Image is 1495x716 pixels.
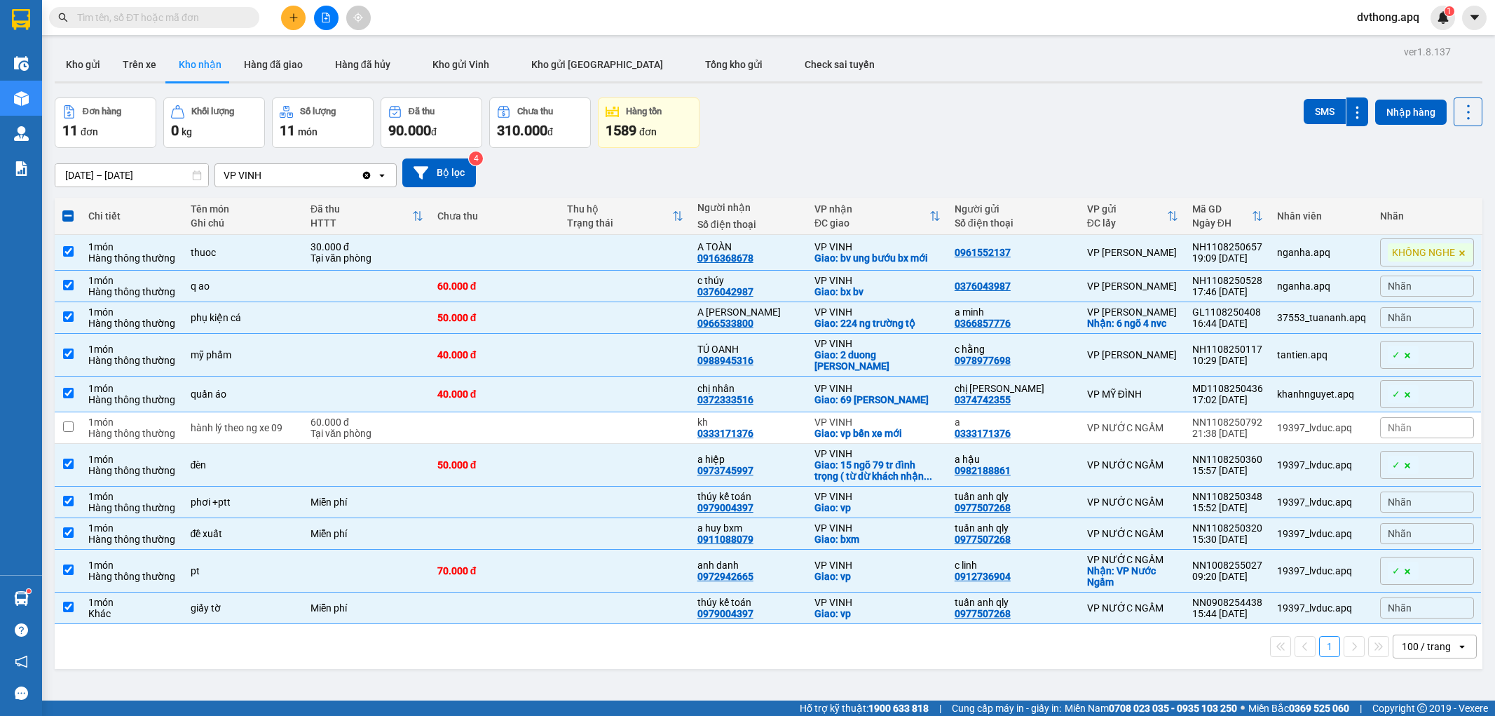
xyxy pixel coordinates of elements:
div: 19397_lvduc.apq [1277,602,1366,614]
div: tuấn anh qly [955,597,1073,608]
div: Người gửi [955,203,1073,215]
div: Tại văn phòng [310,252,423,264]
div: VP MỸ ĐÌNH [1087,389,1178,400]
div: Giao: 69 nguyễn duy trinh [814,394,941,405]
div: 0912736904 [955,571,1011,582]
div: a minh [955,306,1073,318]
div: Đã thu [409,107,435,116]
div: TÚ OANH [697,344,800,355]
div: 0916368678 [697,252,753,264]
div: Hàng thông thường [88,465,176,476]
div: 0366857776 [955,318,1011,329]
button: Kho gửi [55,48,111,81]
div: chị nhân [697,383,800,394]
img: solution-icon [14,161,29,176]
div: Nhân viên [1277,210,1366,222]
div: a [955,417,1073,428]
div: Số điện thoại [697,219,800,230]
div: VP VINH [814,338,941,349]
button: file-add [314,6,339,30]
div: 10:29 [DATE] [1192,355,1263,366]
div: Số lượng [300,107,336,116]
div: ver 1.8.137 [1404,44,1451,60]
div: c hằng [955,344,1073,355]
div: VP NƯỚC NGẦM [1087,497,1178,508]
div: 50.000 đ [437,459,554,471]
div: VP NƯỚC NGẦM [1087,528,1178,539]
div: a hiệp [697,454,800,465]
div: HTTT [310,217,412,229]
div: 1 món [88,522,176,534]
span: plus [289,13,299,22]
span: Cung cấp máy in - giấy in: [952,701,1061,716]
div: NN1108250360 [1192,454,1263,465]
span: Kho gửi [GEOGRAPHIC_DATA] [531,59,663,70]
span: 310.000 [497,122,547,139]
span: ⚪️ [1241,705,1245,711]
div: 0977507268 [955,608,1011,619]
div: 0979004397 [697,608,753,619]
div: 0372333516 [697,394,753,405]
span: KHÔNG NGHE [1392,246,1455,259]
button: 1 [1319,636,1340,657]
div: pt [191,565,296,576]
span: notification [15,655,28,668]
div: 19397_lvduc.apq [1277,422,1366,433]
div: VP VINH [814,306,941,318]
div: 1 món [88,344,176,355]
div: a hậu [955,454,1073,465]
div: thúy kế toán [697,491,800,502]
button: Hàng tồn1589đơn [598,97,699,148]
div: Tên món [191,203,296,215]
button: Trên xe [111,48,168,81]
span: đ [431,126,437,137]
sup: 1 [1445,6,1454,16]
div: ĐC giao [814,217,929,229]
div: VP VINH [814,275,941,286]
span: copyright [1417,703,1427,713]
span: dvthong.apq [1346,8,1431,26]
div: NN1008255027 [1192,560,1263,571]
div: thúy kế toán [697,597,800,608]
div: thuoc [191,247,296,258]
div: VP NƯỚC NGẦM [1087,422,1178,433]
div: Ngày ĐH [1192,217,1252,229]
div: tantien.apq [1277,349,1366,360]
div: tuấn anh qly [955,491,1073,502]
div: 60.000 đ [437,281,554,292]
div: Giao: 15 ngõ 79 tr đình trọng ( từ dừ khách nhận tại vp ) [814,459,941,482]
th: Toggle SortBy [1185,198,1270,235]
div: VP [PERSON_NAME] [1087,247,1178,258]
th: Toggle SortBy [560,198,690,235]
div: mỹ phẩm [191,349,296,360]
sup: 1 [27,589,31,593]
div: VP VINH [814,522,941,534]
div: 1 món [88,383,176,394]
div: Giao: vp bến xe mới [814,428,941,439]
div: 40.000 đ [437,389,554,400]
div: 100 / trang [1402,640,1451,654]
div: 1 món [88,454,176,465]
div: Hàng thông thường [88,534,176,545]
button: Bộ lọc [402,158,476,187]
div: VP nhận [814,203,929,215]
div: 15:30 [DATE] [1192,534,1263,545]
div: 0376043987 [955,281,1011,292]
strong: 1900 633 818 [868,703,929,714]
div: Hàng thông thường [88,286,176,297]
div: 0973745997 [697,465,753,476]
div: 1 món [88,491,176,502]
div: 70.000 đ [437,565,554,576]
span: Tổng kho gửi [705,59,763,70]
div: Chi tiết [88,210,176,222]
span: message [15,687,28,700]
div: NH1108250657 [1192,241,1263,252]
div: Khối lượng [191,107,234,116]
span: search [58,13,68,22]
button: Kho nhận [168,48,233,81]
div: VP VINH [814,241,941,252]
div: Hàng thông thường [88,252,176,264]
div: 0972942665 [697,571,753,582]
div: Tại văn phòng [310,428,423,439]
span: Miền Bắc [1248,701,1349,716]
